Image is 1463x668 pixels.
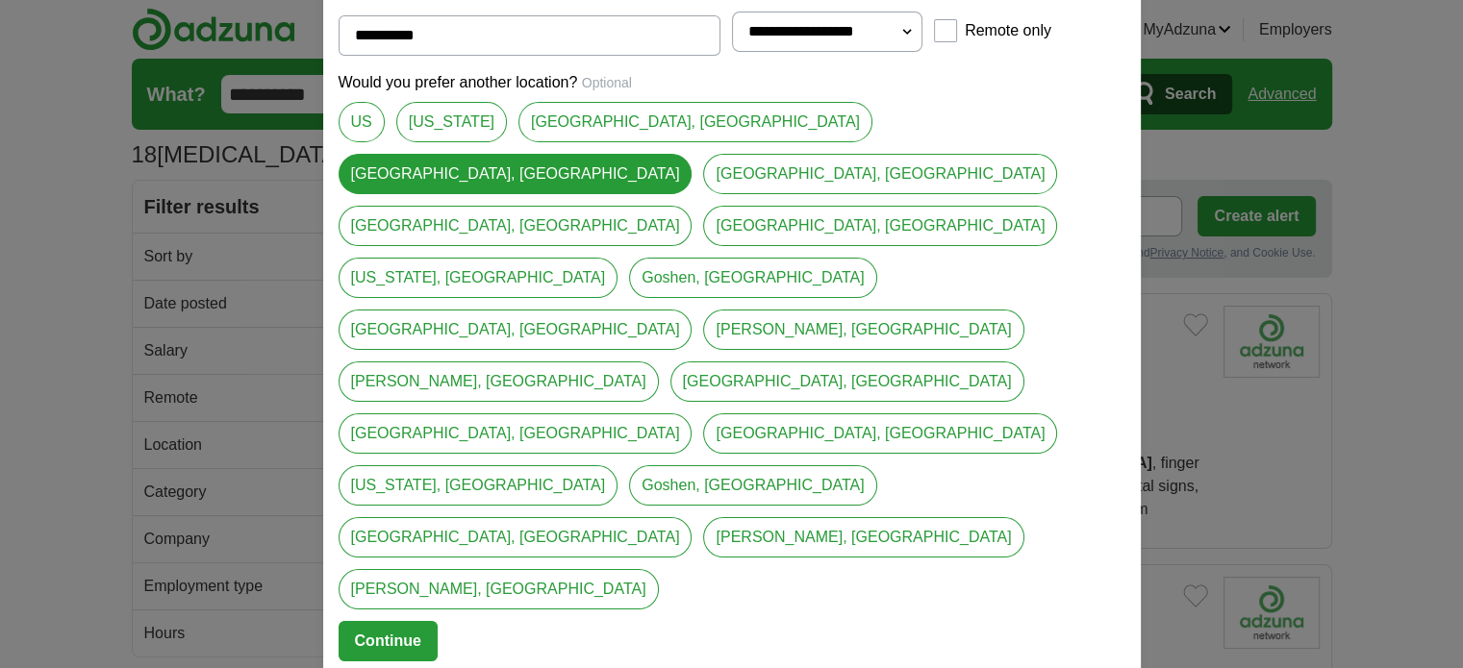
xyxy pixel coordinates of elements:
a: [GEOGRAPHIC_DATA], [GEOGRAPHIC_DATA] [339,154,693,194]
a: [GEOGRAPHIC_DATA], [GEOGRAPHIC_DATA] [518,102,872,142]
a: [US_STATE], [GEOGRAPHIC_DATA] [339,258,618,298]
a: [US_STATE], [GEOGRAPHIC_DATA] [339,465,618,506]
a: [US_STATE] [396,102,507,142]
a: Goshen, [GEOGRAPHIC_DATA] [629,258,876,298]
a: Goshen, [GEOGRAPHIC_DATA] [629,465,876,506]
a: [GEOGRAPHIC_DATA], [GEOGRAPHIC_DATA] [670,361,1024,402]
a: [PERSON_NAME], [GEOGRAPHIC_DATA] [703,309,1023,350]
a: [GEOGRAPHIC_DATA], [GEOGRAPHIC_DATA] [703,154,1057,194]
p: Would you prefer another location? [339,71,1125,94]
a: [PERSON_NAME], [GEOGRAPHIC_DATA] [339,569,659,609]
label: Remote only [965,19,1051,42]
a: [GEOGRAPHIC_DATA], [GEOGRAPHIC_DATA] [703,413,1057,454]
a: [GEOGRAPHIC_DATA], [GEOGRAPHIC_DATA] [339,206,693,246]
a: [PERSON_NAME], [GEOGRAPHIC_DATA] [339,361,659,402]
button: Continue [339,621,438,661]
a: [GEOGRAPHIC_DATA], [GEOGRAPHIC_DATA] [339,309,693,350]
a: [GEOGRAPHIC_DATA], [GEOGRAPHIC_DATA] [339,517,693,557]
a: [PERSON_NAME], [GEOGRAPHIC_DATA] [703,517,1023,557]
span: Optional [582,75,632,90]
a: [GEOGRAPHIC_DATA], [GEOGRAPHIC_DATA] [703,206,1057,246]
a: US [339,102,385,142]
a: [GEOGRAPHIC_DATA], [GEOGRAPHIC_DATA] [339,413,693,454]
